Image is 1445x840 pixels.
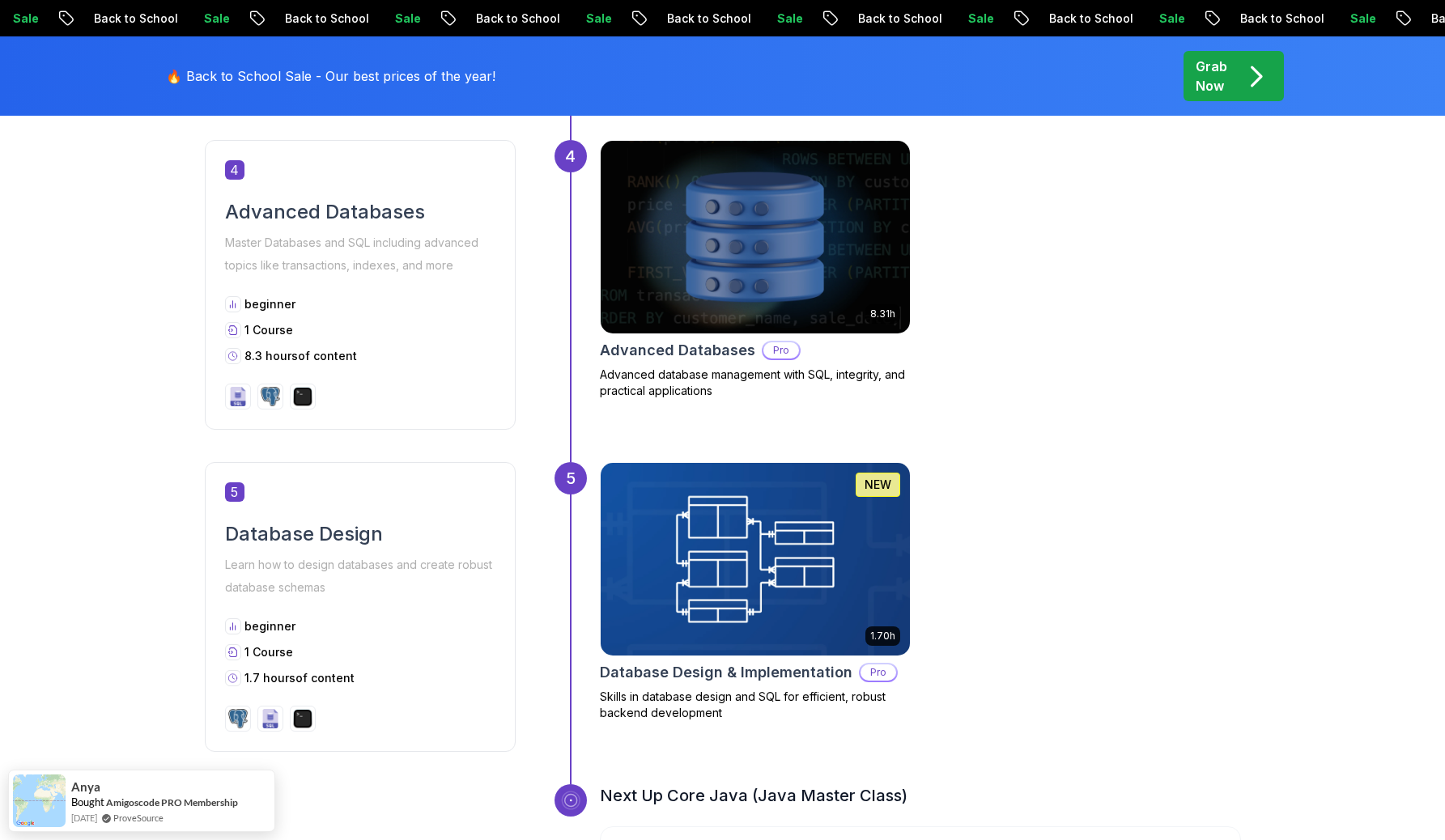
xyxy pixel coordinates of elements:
[422,11,474,27] p: Sale
[261,387,280,406] img: postgres logo
[228,709,248,728] img: postgres logo
[40,11,91,27] p: Sale
[71,811,97,825] span: [DATE]
[113,811,164,825] a: ProveSource
[312,11,422,27] p: Back to School
[600,689,911,721] p: Skills in database design and SQL for efficient, robust backend development
[244,618,295,634] p: beginner
[613,11,665,27] p: Sale
[71,780,100,794] span: Anya
[870,308,895,320] p: 8.31h
[555,462,587,494] div: 5
[1186,11,1238,27] p: Sale
[600,661,852,684] h2: Database Design & Implementation
[600,367,911,399] p: Advanced database management with SQL, integrity, and practical applications
[244,296,295,312] p: beginner
[503,11,613,27] p: Back to School
[293,709,312,728] img: terminal logo
[870,630,895,643] p: 1.70h
[106,796,238,808] a: Amigoscode PRO Membership
[261,709,280,728] img: sql logo
[225,160,244,180] span: 4
[763,342,799,358] p: Pro
[121,11,231,27] p: Back to School
[228,387,248,406] img: sql logo
[225,231,495,277] p: Master Databases and SQL including advanced topics like transactions, indexes, and more
[601,141,910,333] img: Advanced Databases card
[244,645,293,659] span: 1 Course
[804,11,856,27] p: Sale
[885,11,995,27] p: Back to School
[244,348,357,364] p: 8.3 hours of content
[13,774,66,827] img: provesource social proof notification image
[600,140,911,399] a: Advanced Databases card8.31hAdvanced DatabasesProAdvanced database management with SQL, integrity...
[694,11,804,27] p: Back to School
[1267,11,1377,27] p: Back to School
[225,199,495,225] h2: Advanced Databases
[225,521,495,547] h2: Database Design
[555,140,587,172] div: 4
[861,664,896,681] p: Pro
[600,784,1241,807] h3: Next Up Core Java (Java Master Class)
[600,339,755,362] h2: Advanced Databases
[244,670,355,686] p: 1.7 hours of content
[601,463,910,655] img: Database Design & Implementation card
[166,66,495,86] p: 🔥 Back to School Sale - Our best prices of the year!
[71,795,104,808] span: Bought
[293,387,312,406] img: terminal logo
[1377,11,1429,27] p: Sale
[244,323,293,337] span: 1 Course
[865,477,891,493] p: NEW
[600,462,911,721] a: Database Design & Implementation card1.70hNEWDatabase Design & ImplementationProSkills in databas...
[1076,11,1186,27] p: Back to School
[995,11,1047,27] p: Sale
[225,554,495,599] p: Learn how to design databases and create robust database schemas
[231,11,283,27] p: Sale
[1196,57,1227,95] p: Grab Now
[225,482,244,502] span: 5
